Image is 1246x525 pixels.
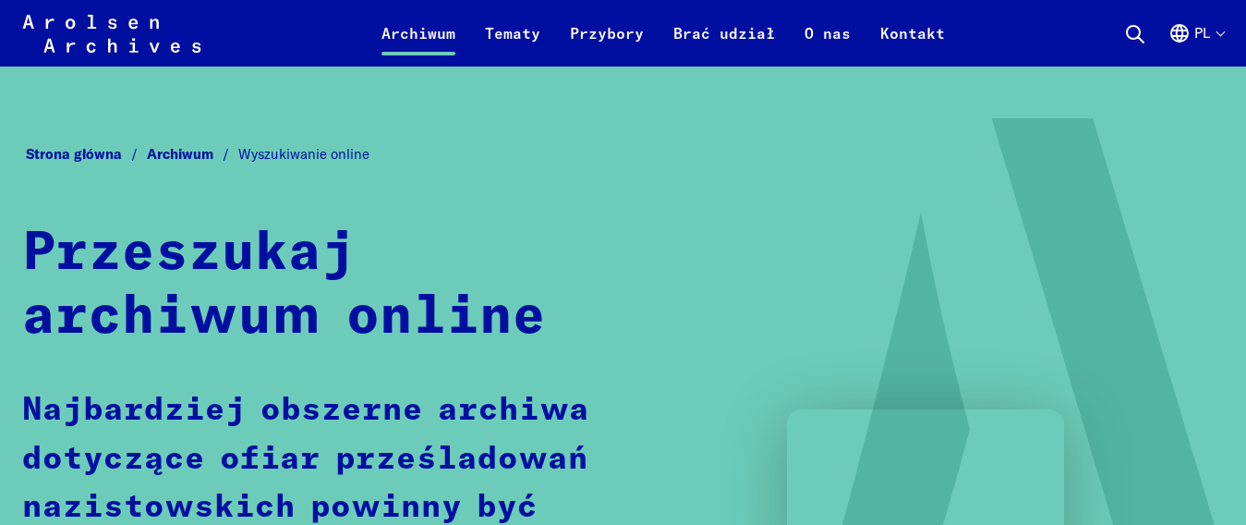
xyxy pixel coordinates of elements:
font: Przeszukaj archiwum online [22,227,546,344]
font: Wyszukiwanie online [238,145,369,163]
font: Archiwum [147,145,213,163]
nav: Primary [367,11,960,55]
nav: Breadcrumb [22,140,1224,168]
font: Kontakt [880,24,945,43]
font: O nas [804,24,851,43]
a: Tematy [470,22,555,67]
a: O nas [790,22,865,67]
a: Brać udział [659,22,790,67]
a: Archiwum [147,145,238,163]
a: Przybory [555,22,659,67]
font: pl [1194,24,1210,42]
a: Archiwum [367,22,470,67]
font: Przybory [570,24,644,43]
a: Kontakt [865,22,960,67]
font: Tematy [485,24,540,43]
button: English, language selection [1168,22,1224,67]
font: Brać udział [673,24,775,43]
font: Archiwum [381,24,455,43]
font: Strona główna [26,145,122,163]
a: Strona główna [26,145,147,163]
